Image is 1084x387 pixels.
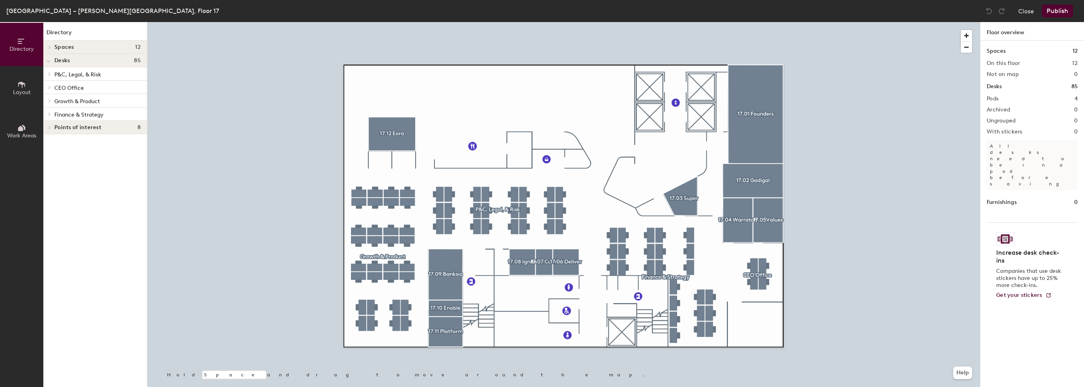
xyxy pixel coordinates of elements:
[43,28,147,41] h1: Directory
[980,22,1084,41] h1: Floor overview
[998,7,1006,15] img: Redo
[1074,129,1078,135] h2: 0
[135,44,141,50] span: 12
[1075,96,1078,102] h2: 4
[987,107,1010,113] h2: Archived
[54,124,101,131] span: Points of interest
[1071,82,1078,91] h1: 85
[987,60,1020,67] h2: On this floor
[9,46,34,52] span: Directory
[54,44,74,50] span: Spaces
[1074,71,1078,78] h2: 0
[987,118,1016,124] h2: Ungrouped
[987,129,1023,135] h2: With stickers
[54,71,101,78] span: P&C, Legal, & Risk
[7,132,36,139] span: Work Areas
[1074,118,1078,124] h2: 0
[6,6,219,16] div: [GEOGRAPHIC_DATA] – [PERSON_NAME][GEOGRAPHIC_DATA], Floor 17
[54,57,70,64] span: Desks
[54,111,104,118] span: Finance & Strategy
[987,82,1002,91] h1: Desks
[996,268,1064,289] p: Companies that use desk stickers have up to 25% more check-ins.
[1042,5,1073,17] button: Publish
[996,232,1014,246] img: Sticker logo
[987,96,999,102] h2: Pods
[137,124,141,131] span: 8
[1072,60,1078,67] h2: 12
[13,89,31,96] span: Layout
[953,367,972,379] button: Help
[985,7,993,15] img: Undo
[987,71,1019,78] h2: Not on map
[987,140,1078,190] p: All desks need to be in a pod before saving
[987,47,1006,56] h1: Spaces
[996,249,1064,265] h4: Increase desk check-ins
[54,98,100,105] span: Growth & Product
[1074,198,1078,207] h1: 0
[996,292,1052,299] a: Get your stickers
[996,292,1042,298] span: Get your stickers
[1018,5,1034,17] button: Close
[1073,47,1078,56] h1: 12
[54,85,84,91] span: CEO Office
[987,198,1017,207] h1: Furnishings
[1074,107,1078,113] h2: 0
[134,57,141,64] span: 85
